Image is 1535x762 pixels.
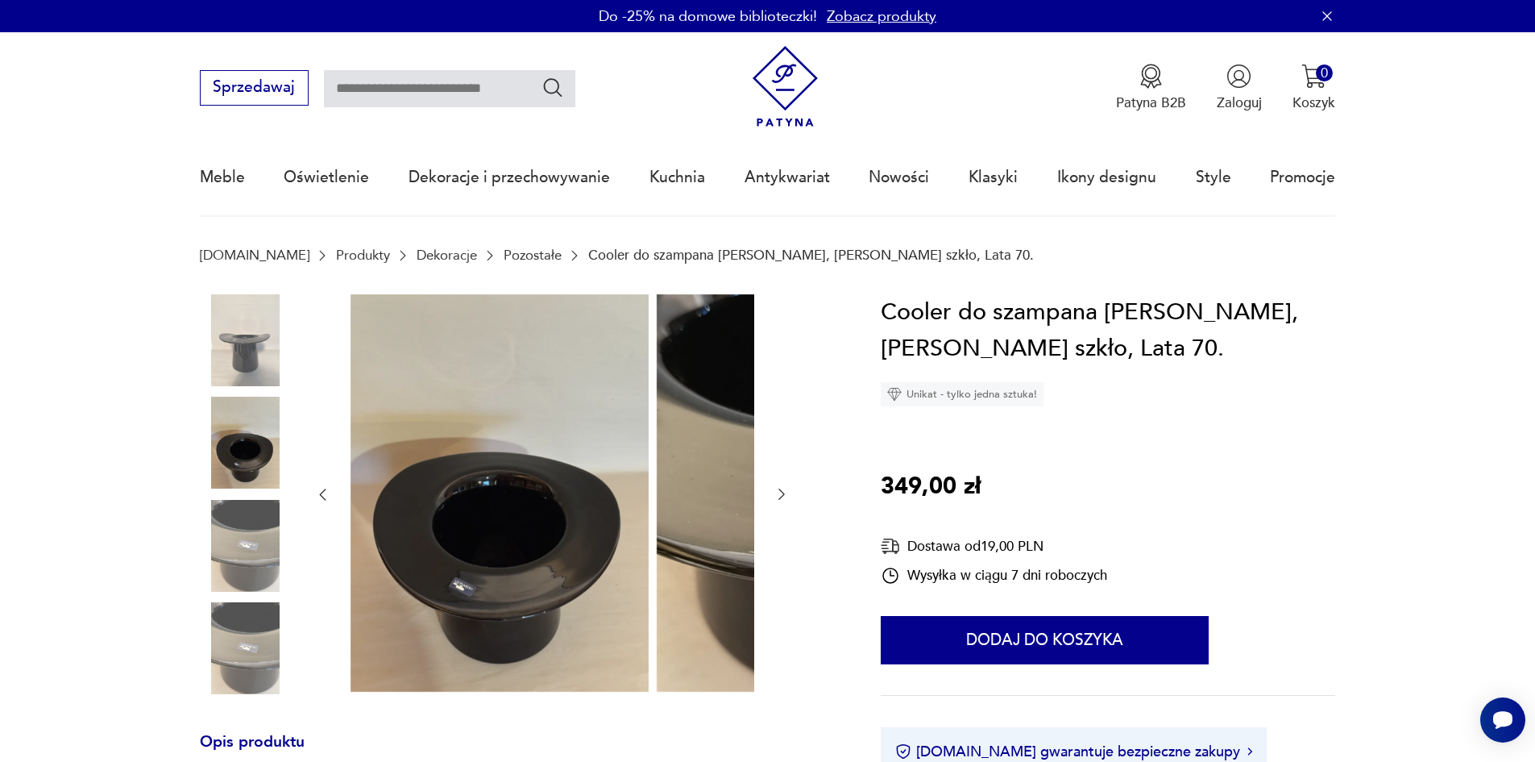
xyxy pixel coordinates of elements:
img: Zdjęcie produktu Cooler do szampana Leonardo, Czarne szkło, Lata 70. [200,397,292,489]
div: 0 [1316,65,1333,81]
button: Patyna B2B [1116,64,1186,112]
img: Zdjęcie produktu Cooler do szampana Leonardo, Czarne szkło, Lata 70. [200,602,292,694]
a: Antykwariat [745,140,830,214]
p: 349,00 zł [881,468,981,506]
a: [DOMAIN_NAME] [200,248,309,263]
a: Sprzedawaj [200,82,309,95]
a: Zobacz produkty [827,6,936,27]
img: Ikona dostawy [881,536,900,556]
button: Dodaj do koszyka [881,616,1209,664]
p: Koszyk [1292,94,1335,112]
div: Unikat - tylko jedna sztuka! [881,382,1043,406]
button: [DOMAIN_NAME] gwarantuje bezpieczne zakupy [895,742,1252,762]
a: Dekoracje [417,248,477,263]
p: Patyna B2B [1116,94,1186,112]
a: Oświetlenie [284,140,369,214]
a: Nowości [869,140,929,214]
a: Dekoracje i przechowywanie [409,140,610,214]
h1: Cooler do szampana [PERSON_NAME], [PERSON_NAME] szkło, Lata 70. [881,294,1335,368]
button: Szukaj [541,76,565,99]
p: Cooler do szampana [PERSON_NAME], [PERSON_NAME] szkło, Lata 70. [588,248,1034,263]
a: Ikona medaluPatyna B2B [1116,64,1186,112]
a: Klasyki [969,140,1018,214]
button: 0Koszyk [1292,64,1335,112]
iframe: Smartsupp widget button [1480,697,1525,743]
a: Meble [200,140,245,214]
div: Dostawa od 19,00 PLN [881,536,1107,556]
button: Sprzedawaj [200,70,309,106]
img: Ikona strzałki w prawo [1247,747,1252,756]
a: Pozostałe [504,248,562,263]
img: Zdjęcie produktu Cooler do szampana Leonardo, Czarne szkło, Lata 70. [200,500,292,592]
img: Ikonka użytkownika [1226,64,1251,89]
p: Zaloguj [1217,94,1262,112]
img: Ikona koszyka [1301,64,1326,89]
img: Zdjęcie produktu Cooler do szampana Leonardo, Czarne szkło, Lata 70. [657,294,955,692]
img: Ikona medalu [1139,64,1164,89]
img: Ikona diamentu [887,387,902,402]
a: Produkty [336,248,390,263]
p: Do -25% na domowe biblioteczki! [599,6,817,27]
img: Ikona certyfikatu [895,743,911,760]
a: Ikony designu [1057,140,1156,214]
img: Zdjęcie produktu Cooler do szampana Leonardo, Czarne szkło, Lata 70. [200,294,292,386]
button: Zaloguj [1217,64,1262,112]
img: Patyna - sklep z meblami i dekoracjami vintage [745,46,826,127]
a: Promocje [1270,140,1335,214]
a: Style [1196,140,1231,214]
div: Wysyłka w ciągu 7 dni roboczych [881,566,1107,585]
img: Zdjęcie produktu Cooler do szampana Leonardo, Czarne szkło, Lata 70. [351,294,649,692]
a: Kuchnia [649,140,705,214]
